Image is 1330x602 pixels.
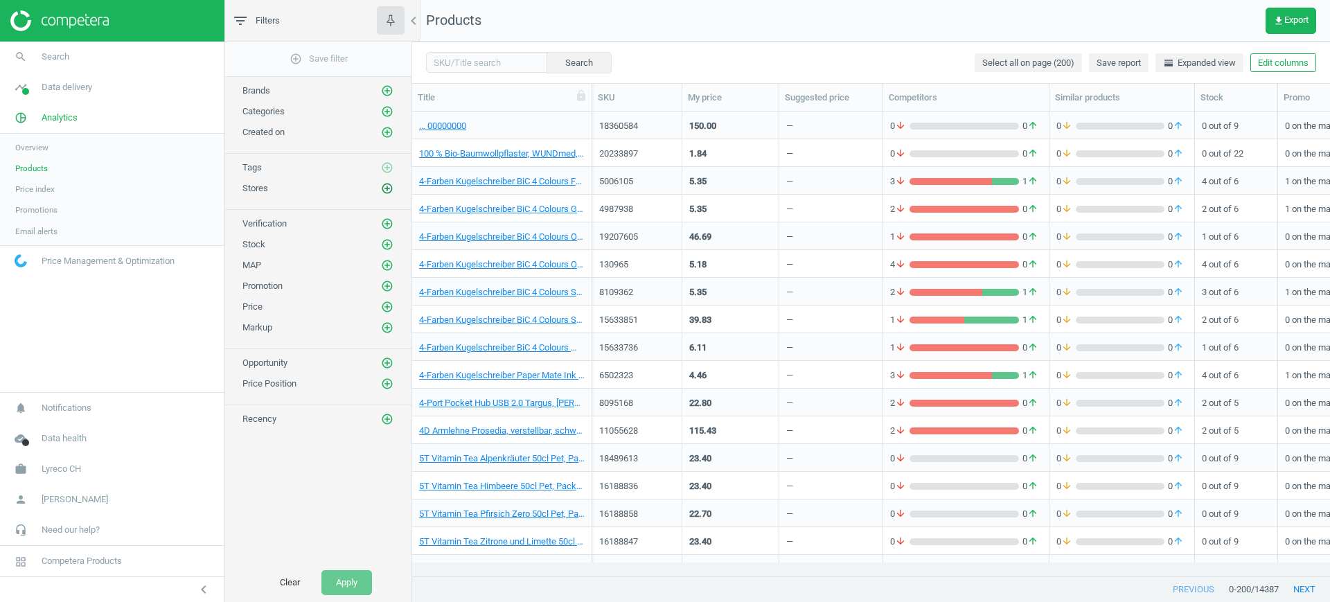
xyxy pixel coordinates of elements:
i: chevron_left [195,581,212,598]
span: 0 [1164,342,1187,354]
div: 0 out of 9 [1202,473,1270,497]
span: 0 [1056,148,1076,160]
div: 23.40 [689,452,711,465]
span: Stock [242,239,265,249]
button: add_circle_outline [380,238,394,251]
span: 0 [1056,203,1076,215]
i: arrow_upward [1027,452,1038,465]
div: 18489613 [599,452,675,465]
div: 2 out of 6 [1202,196,1270,220]
i: timeline [8,74,34,100]
span: [PERSON_NAME] [42,493,108,506]
i: arrow_downward [1061,148,1072,160]
span: 0 [1164,148,1187,160]
i: add_circle_outline [381,280,393,292]
span: Verification [242,218,287,229]
a: 4-Farben Kugelschreiber BiC 4 Colours Grip Pro, rot/blau/grün/schwarz, 3086123372382 [419,203,585,215]
div: 0 out of 9 [1202,445,1270,470]
i: work [8,456,34,482]
span: 0 [1056,120,1076,132]
div: 22.80 [689,397,711,409]
i: arrow_upward [1027,369,1038,382]
i: add_circle_outline [381,85,393,97]
span: 0 [890,120,910,132]
div: 46.69 [689,231,711,243]
div: Title [418,91,586,104]
span: 0 [1056,452,1076,465]
span: Search [42,51,69,63]
i: arrow_upward [1173,480,1184,493]
i: arrow_upward [1173,203,1184,215]
span: 3 [890,369,910,382]
span: 0 [1019,258,1042,271]
span: Promotions [15,204,57,215]
span: 0 [890,452,910,465]
div: — [786,480,793,497]
i: add_circle_outline [381,259,393,272]
span: 3 [890,175,910,188]
div: 23.40 [689,480,711,493]
div: grid [412,112,1330,563]
div: 5.35 [689,175,707,188]
span: 0 [1056,175,1076,188]
i: arrow_upward [1173,175,1184,188]
i: arrow_upward [1027,148,1038,160]
span: 0 [1056,231,1076,243]
div: — [786,148,793,165]
div: Competitors [889,91,1043,104]
span: Price Management & Optimization [42,255,175,267]
div: 16188836 [599,480,675,493]
i: arrow_downward [1061,231,1072,243]
i: arrow_upward [1027,425,1038,437]
button: add_circle_outline [380,105,394,118]
span: 0 [1164,175,1187,188]
span: 2 [890,425,910,437]
button: add_circle_outline [380,125,394,139]
span: 0 [1056,314,1076,326]
i: arrow_upward [1027,120,1038,132]
span: Select all on page (200) [982,57,1074,69]
span: 2 [890,397,910,409]
div: 15633851 [599,314,675,326]
div: 5006105 [599,175,675,188]
i: arrow_downward [1061,258,1072,271]
div: — [786,425,793,442]
span: 0 [890,148,910,160]
i: arrow_downward [1061,175,1072,188]
div: — [786,452,793,470]
i: arrow_downward [1061,286,1072,299]
a: 4-Farben Kugelschreiber BiC 4 Colours Shine, rot/blau/grün/schwarz, Pk à 12 Stk, 3086123537637 [419,314,585,326]
div: 2 out of 5 [1202,390,1270,414]
span: 0 [1019,452,1042,465]
span: 0 [1164,286,1187,299]
i: arrow_upward [1027,314,1038,326]
span: 0 [1164,397,1187,409]
button: add_circle_outline [380,279,394,293]
i: arrow_downward [895,203,906,215]
a: 4-Farben Kugelschreiber BiC 4 Colours Wood Style, rot/blau/grün/schwarz, 3086123694064 [419,342,585,354]
a: 4-Farben Kugelschreiber BiC 4 Colours Fun, türkisblau/lila/pink/pastellgrün, 3086123458253 [419,175,585,188]
span: 0 [1056,369,1076,382]
div: — [786,369,793,387]
span: 0 [1164,203,1187,215]
span: Price index [15,184,55,195]
i: arrow_downward [895,286,906,299]
i: headset_mic [8,517,34,543]
button: add_circle_outline [380,182,394,195]
i: arrow_upward [1173,397,1184,409]
span: 0 [1056,342,1076,354]
i: notifications [8,395,34,421]
button: add_circle_outline [380,258,394,272]
span: 4 [890,258,910,271]
span: 0 [1019,480,1042,493]
i: arrow_downward [1061,369,1072,382]
div: — [786,175,793,193]
i: arrow_downward [895,175,906,188]
i: arrow_upward [1173,314,1184,326]
i: arrow_downward [895,258,906,271]
div: Similar products [1055,91,1189,104]
div: 5.35 [689,203,707,215]
span: Price [242,301,263,312]
span: Email alerts [15,226,57,237]
i: arrow_upward [1027,342,1038,354]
